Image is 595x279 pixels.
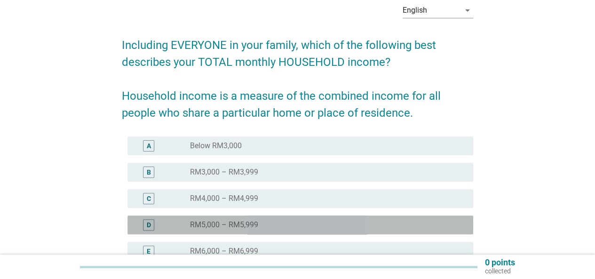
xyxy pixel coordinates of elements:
[462,5,473,16] i: arrow_drop_down
[147,167,151,177] div: B
[147,141,151,151] div: A
[190,247,258,256] label: RM6,000 – RM6,999
[147,220,151,230] div: D
[485,258,515,267] p: 0 points
[190,194,258,203] label: RM4,000 – RM4,999
[122,27,473,121] h2: Including EVERYONE in your family, which of the following best describes your TOTAL monthly HOUSE...
[147,247,151,256] div: E
[190,141,242,151] label: Below RM3,000
[190,167,258,177] label: RM3,000 – RM3,999
[147,194,151,204] div: C
[403,6,427,15] div: English
[190,220,258,230] label: RM5,000 – RM5,999
[485,267,515,275] p: collected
